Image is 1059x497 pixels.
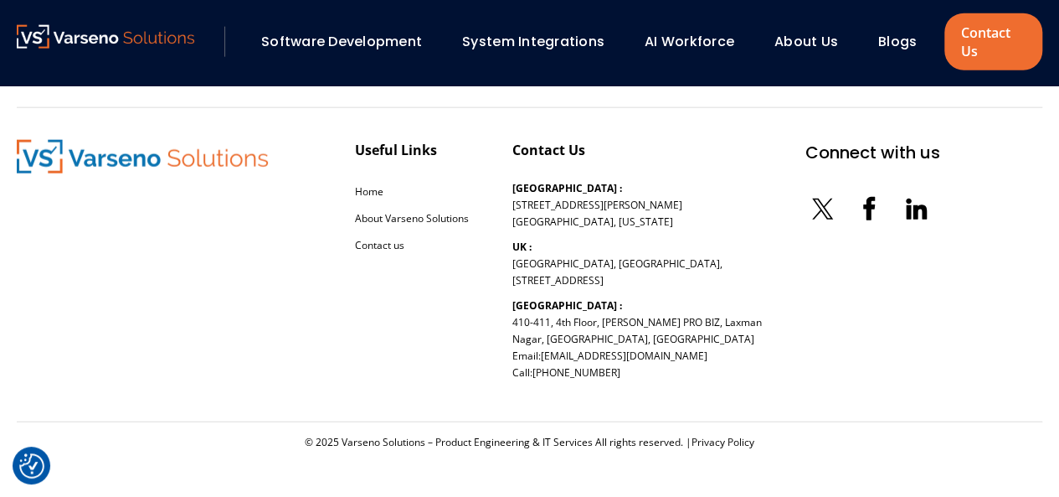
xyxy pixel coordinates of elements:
[691,435,754,449] a: Privacy Policy
[512,298,762,381] p: 410-411, 4th Floor, [PERSON_NAME] PRO BIZ, Laxman Nagar, [GEOGRAPHIC_DATA], [GEOGRAPHIC_DATA] Ema...
[541,349,707,363] a: [EMAIL_ADDRESS][DOMAIN_NAME]
[766,28,861,56] div: About Us
[805,140,940,165] div: Connect with us
[355,184,383,199] a: Home
[645,32,734,51] a: AI Workforce
[17,140,268,173] img: Varseno Solutions – Product Engineering & IT Services
[512,140,585,160] div: Contact Us
[462,32,604,51] a: System Integrations
[944,13,1042,70] a: Contact Us
[355,140,437,160] div: Useful Links
[512,239,722,289] p: [GEOGRAPHIC_DATA], [GEOGRAPHIC_DATA], [STREET_ADDRESS]
[17,25,194,59] a: Varseno Solutions – Product Engineering & IT Services
[870,28,940,56] div: Blogs
[512,298,622,313] b: [GEOGRAPHIC_DATA] :
[253,28,445,56] div: Software Development
[636,28,758,56] div: AI Workforce
[774,32,838,51] a: About Us
[17,25,194,49] img: Varseno Solutions – Product Engineering & IT Services
[512,180,682,230] p: [STREET_ADDRESS][PERSON_NAME] [GEOGRAPHIC_DATA], [US_STATE]
[878,32,917,51] a: Blogs
[532,365,620,380] a: [PHONE_NUMBER]
[17,436,1042,449] div: © 2025 Varseno Solutions – Product Engineering & IT Services All rights reserved. |
[512,181,622,195] b: [GEOGRAPHIC_DATA] :
[355,238,404,252] a: Contact us
[454,28,628,56] div: System Integrations
[19,453,44,479] img: Revisit consent button
[355,211,469,225] a: About Varseno Solutions
[512,240,532,254] b: UK :
[19,453,44,479] button: Cookie Settings
[261,32,422,51] a: Software Development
